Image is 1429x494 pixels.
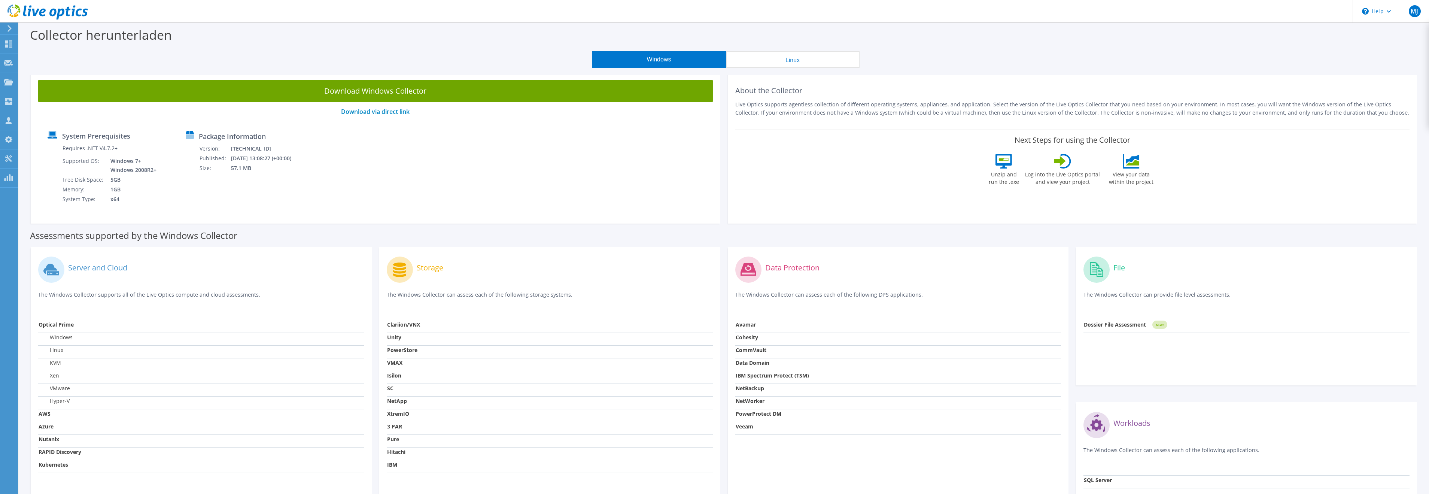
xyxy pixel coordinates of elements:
[387,436,399,443] strong: Pure
[30,26,172,43] label: Collector herunterladen
[62,132,130,140] label: System Prerequisites
[39,321,74,328] strong: Optical Prime
[736,372,809,379] strong: IBM Spectrum Protect (TSM)
[736,423,753,430] strong: Veeam
[417,264,443,272] label: Storage
[387,410,409,417] strong: XtremIO
[735,100,1410,117] p: Live Optics supports agentless collection of different operating systems, appliances, and applica...
[39,346,63,354] label: Linux
[231,144,301,154] td: [TECHNICAL_ID]
[68,264,127,272] label: Server and Cloud
[387,448,405,455] strong: Hitachi
[39,410,51,417] strong: AWS
[38,291,364,306] p: The Windows Collector supports all of the Live Optics compute and cloud assessments.
[39,385,70,392] label: VMware
[62,194,105,204] td: System Type:
[735,291,1061,306] p: The Windows Collector can assess each of the following DPS applications.
[105,194,158,204] td: x64
[1362,8,1369,15] svg: \n
[1015,136,1130,145] label: Next Steps for using the Collector
[1113,264,1125,272] label: File
[38,80,713,102] a: Download Windows Collector
[39,423,54,430] strong: Azure
[39,359,61,367] label: KVM
[765,264,820,272] label: Data Protection
[1084,321,1146,328] strong: Dossier File Assessment
[736,359,769,366] strong: Data Domain
[62,185,105,194] td: Memory:
[736,346,766,354] strong: CommVault
[1104,169,1158,186] label: View your data within the project
[39,397,70,405] label: Hyper-V
[736,385,764,392] strong: NetBackup
[387,461,397,468] strong: IBM
[199,144,231,154] td: Version:
[736,334,758,341] strong: Cohesity
[1084,476,1112,484] strong: SQL Server
[1113,419,1150,427] label: Workloads
[105,185,158,194] td: 1GB
[986,169,1021,186] label: Unzip and run the .exe
[62,175,105,185] td: Free Disk Space:
[199,154,231,163] td: Published:
[736,410,781,417] strong: PowerProtect DM
[63,145,118,152] label: Requires .NET V4.7.2+
[387,346,417,354] strong: PowerStore
[199,163,231,173] td: Size:
[726,51,860,68] button: Linux
[736,397,764,404] strong: NetWorker
[39,372,59,379] label: Xen
[387,397,407,404] strong: NetApp
[105,156,158,175] td: Windows 7+ Windows 2008R2+
[387,291,713,306] p: The Windows Collector can assess each of the following storage systems.
[341,107,410,116] a: Download via direct link
[387,321,420,328] strong: Clariion/VNX
[387,385,393,392] strong: SC
[387,372,401,379] strong: Isilon
[231,163,301,173] td: 57.1 MB
[199,133,266,140] label: Package Information
[387,359,402,366] strong: VMAX
[1083,291,1410,306] p: The Windows Collector can provide file level assessments.
[39,461,68,468] strong: Kubernetes
[1156,323,1164,327] tspan: NEW!
[387,334,401,341] strong: Unity
[1409,5,1421,17] span: MJ
[30,232,237,239] label: Assessments supported by the Windows Collector
[39,448,81,455] strong: RAPID Discovery
[39,436,59,443] strong: Nutanix
[735,86,1410,95] h2: About the Collector
[39,334,73,341] label: Windows
[231,154,301,163] td: [DATE] 13:08:27 (+00:00)
[1083,446,1410,461] p: The Windows Collector can assess each of the following applications.
[62,156,105,175] td: Supported OS:
[736,321,756,328] strong: Avamar
[592,51,726,68] button: Windows
[1025,169,1100,186] label: Log into the Live Optics portal and view your project
[105,175,158,185] td: 5GB
[387,423,402,430] strong: 3 PAR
